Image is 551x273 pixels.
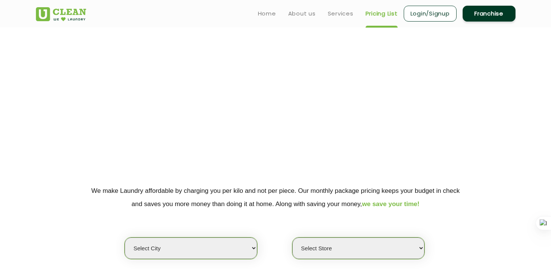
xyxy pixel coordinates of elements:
[463,6,516,22] a: Franchise
[362,200,420,208] span: we save your time!
[328,9,353,18] a: Services
[288,9,316,18] a: About us
[36,7,86,21] img: UClean Laundry and Dry Cleaning
[36,184,516,211] p: We make Laundry affordable by charging you per kilo and not per piece. Our monthly package pricin...
[366,9,398,18] a: Pricing List
[258,9,276,18] a: Home
[404,6,457,22] a: Login/Signup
